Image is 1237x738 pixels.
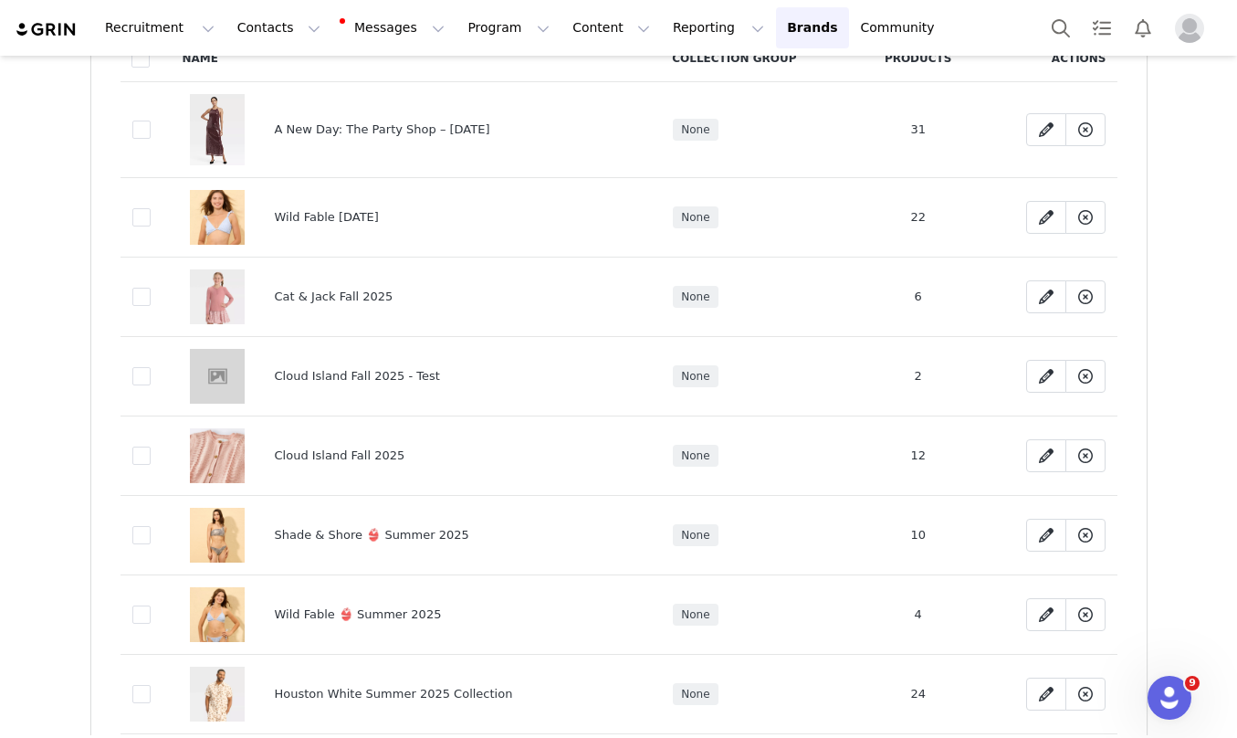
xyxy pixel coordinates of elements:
button: Program [456,7,561,48]
img: placeholder-profile.jpg [1175,14,1204,43]
th: Products [858,35,978,82]
img: Wild Fable August 2025 [190,190,245,245]
a: Brands [776,7,848,48]
button: Contacts [226,7,331,48]
td: 2 [858,336,978,416]
button: Reporting [662,7,775,48]
td: 6 [858,257,978,336]
button: Notifications [1123,7,1163,48]
span: 9 [1185,676,1200,691]
span: None [673,445,718,467]
a: Tasks [1082,7,1122,48]
img: Cloud Island Fall 2025 - Test [190,349,245,404]
td: 4 [858,575,978,654]
span: None [673,604,718,626]
th: Collection Group [661,35,858,82]
img: Cat & Jack Fall 2025 [190,269,245,324]
td: 12 [858,416,978,495]
img: Shade & Shore 👙 Summer 2025 [190,508,245,563]
img: Houston White Summer 2025 Collection [190,667,245,722]
button: Recruitment [94,7,225,48]
div: Wild Fable 👙 Summer 2025 [275,606,613,624]
span: None [673,119,718,141]
span: None [673,206,718,228]
td: 22 [858,177,978,257]
button: Search [1041,7,1081,48]
div: Cloud Island Fall 2025 [275,447,613,465]
button: Messages [332,7,456,48]
img: grin logo [15,21,79,38]
img: Cloud Island Fall 2025 [190,428,245,483]
div: A New Day: The Party Shop – [DATE] [275,121,613,139]
div: Cat & Jack Fall 2025 [275,288,613,306]
td: 31 [858,82,978,178]
div: Shade & Shore 👙 Summer 2025 [275,526,613,544]
td: 10 [858,495,978,575]
button: Content [561,7,661,48]
span: None [673,365,718,387]
a: Community [850,7,954,48]
img: A New Day: The Party Shop – November 2024 [190,94,245,165]
img: Wild Fable 👙 Summer 2025 [190,587,245,642]
th: Name [172,35,263,82]
div: Cloud Island Fall 2025 - Test [275,367,613,385]
span: None [673,286,718,308]
span: None [673,524,718,546]
iframe: Intercom live chat [1148,676,1191,720]
th: Actions [978,35,1116,82]
div: Wild Fable [DATE] [275,208,613,227]
div: Houston White Summer 2025 Collection [275,685,613,703]
button: Profile [1164,14,1222,43]
td: 24 [858,654,978,733]
span: None [673,683,718,705]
